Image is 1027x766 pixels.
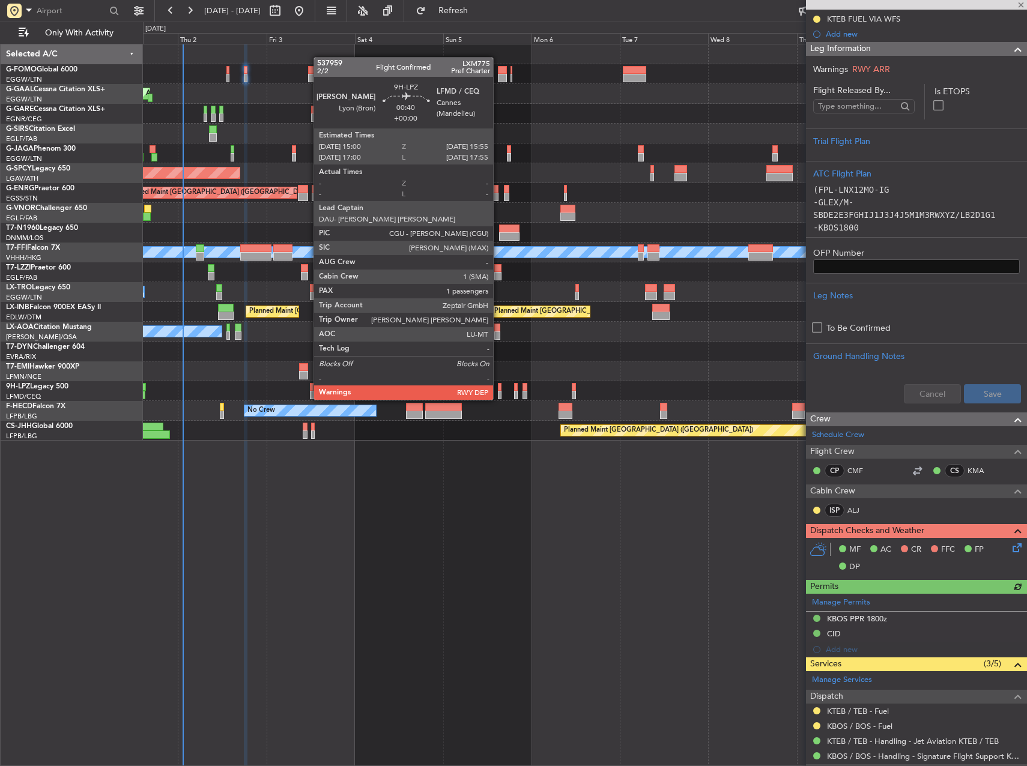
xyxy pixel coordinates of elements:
div: Trial Flight Plan [813,135,1020,148]
div: KTEB FUEL VIA WFS [827,14,900,24]
a: EGGW/LTN [6,154,42,163]
a: Manage Services [812,674,872,686]
a: T7-N1960Legacy 650 [6,225,78,232]
div: Thu 2 [178,33,266,44]
a: LFMD/CEQ [6,392,41,401]
a: LFPB/LBG [6,412,37,421]
a: G-GARECessna Citation XLS+ [6,106,105,113]
span: Flight Crew [810,445,855,459]
div: AOG Maint Dusseldorf [146,85,216,103]
label: Is ETOPS [935,85,1020,98]
a: EGNR/CEG [6,115,42,124]
a: LX-TROLegacy 650 [6,284,70,291]
a: EGLF/FAB [6,214,37,223]
a: ALJ [847,505,874,516]
span: CS-JHH [6,423,32,430]
span: G-JAGA [6,145,34,152]
span: Only With Activity [31,29,127,37]
span: F-HECD [6,403,32,410]
span: [DATE] - [DATE] [204,5,261,16]
span: G-SIRS [6,125,29,133]
a: G-SIRSCitation Excel [6,125,75,133]
a: EVRA/RIX [6,352,36,361]
div: Planned Maint [GEOGRAPHIC_DATA] [249,303,364,321]
a: CMF [847,465,874,476]
label: OFP Number [813,247,1020,259]
div: Warnings [806,63,1027,76]
div: Planned Maint [GEOGRAPHIC_DATA] ([GEOGRAPHIC_DATA]) [564,421,753,439]
a: LFPB/LBG [6,432,37,441]
span: T7-DYN [6,343,33,351]
a: EGSS/STN [6,194,38,203]
div: CP [825,464,844,477]
span: FFC [941,544,955,556]
a: KBOS / BOS - Fuel [827,721,892,731]
span: G-FOMO [6,66,37,73]
a: G-SPCYLegacy 650 [6,165,70,172]
span: Dispatch Checks and Weather [810,524,924,538]
span: Flight Released By... [813,84,915,97]
span: Leg Information [810,42,871,56]
a: CS-JHHGlobal 6000 [6,423,73,430]
a: VHHH/HKG [6,253,41,262]
span: (3/5) [984,657,1001,670]
a: 9H-LPZLegacy 500 [6,383,68,390]
div: Sat 4 [355,33,443,44]
input: Airport [37,2,106,20]
span: CR [911,544,921,556]
a: T7-FFIFalcon 7X [6,244,60,252]
a: F-HECDFalcon 7X [6,403,65,410]
span: G-ENRG [6,185,34,192]
span: RWY ARR [852,64,890,75]
a: LFMN/NCE [6,372,41,381]
a: EGGW/LTN [6,95,42,104]
a: G-FOMOGlobal 6000 [6,66,77,73]
span: T7-LZZI [6,264,31,271]
a: LGAV/ATH [6,174,38,183]
div: Planned Maint [GEOGRAPHIC_DATA] ([GEOGRAPHIC_DATA]) [494,303,683,321]
span: FP [975,544,984,556]
a: LX-AOACitation Mustang [6,324,92,331]
a: G-VNORChallenger 650 [6,205,87,212]
a: G-GAALCessna Citation XLS+ [6,86,105,93]
a: EDLW/DTM [6,313,41,322]
span: T7-N1960 [6,225,40,232]
div: Thu 9 [797,33,885,44]
div: Tue 7 [620,33,708,44]
span: LX-TRO [6,284,32,291]
span: AC [880,544,891,556]
span: LX-AOA [6,324,34,331]
a: EGGW/LTN [6,293,42,302]
div: Sun 5 [443,33,532,44]
span: Dispatch [810,690,843,704]
span: DP [849,561,860,573]
span: G-VNOR [6,205,35,212]
div: Wed 8 [708,33,796,44]
span: Refresh [428,7,479,15]
a: EGLF/FAB [6,273,37,282]
div: [DATE] [145,24,166,34]
span: T7-EMI [6,363,29,370]
div: ATC Flight Plan [813,167,1020,180]
div: No Crew [247,402,275,420]
a: G-ENRGPraetor 600 [6,185,74,192]
a: KBOS / BOS - Handling - Signature Flight Support KBOS / BOS [827,751,1021,761]
div: Fri 3 [267,33,355,44]
div: Add new [826,29,1021,39]
a: KTEB / TEB - Fuel [827,706,889,716]
span: 9H-LPZ [6,383,30,390]
a: T7-EMIHawker 900XP [6,363,79,370]
input: Type something... [818,97,897,115]
span: Cabin Crew [810,484,855,498]
a: KMA [968,465,995,476]
span: T7-FFI [6,244,27,252]
span: G-SPCY [6,165,32,172]
a: T7-DYNChallenger 604 [6,343,85,351]
code: (FPL-LNX12MO-IG [813,185,889,195]
label: To Be Confirmed [826,322,891,334]
a: LX-INBFalcon 900EX EASy II [6,304,101,311]
code: -KBOS1800 [813,223,859,232]
div: CS [945,464,965,477]
a: KTEB / TEB - Handling - Jet Aviation KTEB / TEB [827,736,999,746]
a: Schedule Crew [812,429,864,441]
